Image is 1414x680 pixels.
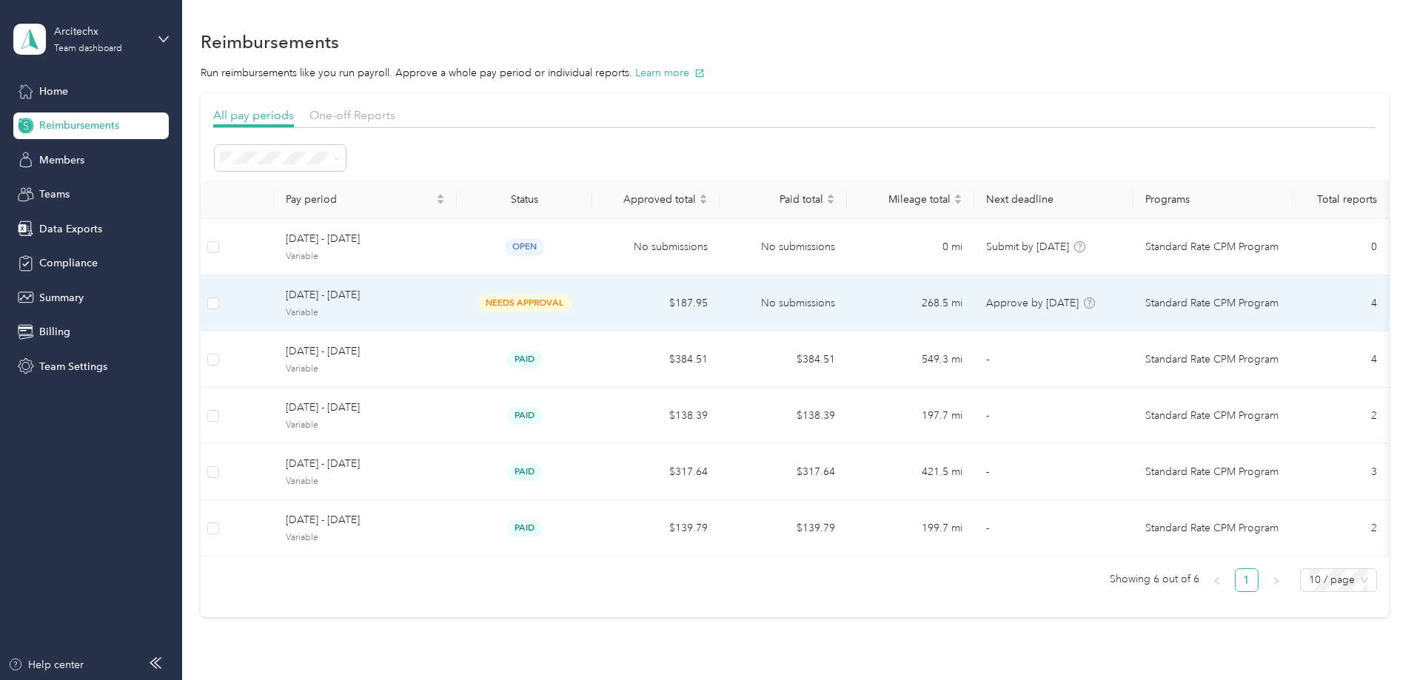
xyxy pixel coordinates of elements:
[8,657,84,673] button: Help center
[592,331,720,388] td: $384.51
[1145,295,1279,312] span: Standard Rate CPM Program
[635,65,705,81] button: Learn more
[986,297,1079,309] span: Approve by [DATE]
[1145,351,1279,368] span: Standard Rate CPM Program
[847,180,974,219] th: Mileage total
[847,331,974,388] td: 549.3 mi
[201,34,339,50] h1: Reimbursements
[986,353,989,366] span: -
[1145,408,1279,424] span: Standard Rate CPM Program
[592,180,720,219] th: Approved total
[1205,568,1229,592] button: left
[1264,568,1288,592] li: Next Page
[478,294,572,312] span: needs approval
[286,456,445,472] span: [DATE] - [DATE]
[847,388,974,444] td: 197.7 mi
[1300,568,1377,592] div: Page Size
[286,400,445,416] span: [DATE] - [DATE]
[1145,464,1279,480] span: Standard Rate CPM Program
[436,198,445,206] span: caret-down
[1309,569,1368,591] span: 10 / page
[986,465,989,478] span: -
[1293,500,1388,556] td: 2
[1264,568,1288,592] button: right
[507,463,543,480] span: paid
[720,444,847,500] td: $317.64
[847,500,974,556] td: 199.7 mi
[592,388,720,444] td: $138.39
[954,192,962,201] span: caret-up
[39,290,84,306] span: Summary
[720,331,847,388] td: $384.51
[847,219,974,275] td: 0 mi
[39,221,102,237] span: Data Exports
[592,500,720,556] td: $139.79
[507,519,543,536] span: paid
[720,275,847,331] td: No submissions
[469,193,580,206] div: Status
[859,193,951,206] span: Mileage total
[720,500,847,556] td: $139.79
[1293,388,1388,444] td: 2
[436,192,445,201] span: caret-up
[720,219,847,275] td: No submissions
[1213,576,1222,585] span: left
[39,255,98,271] span: Compliance
[826,198,835,206] span: caret-down
[286,512,445,528] span: [DATE] - [DATE]
[592,275,720,331] td: $187.95
[731,193,823,206] span: Paid total
[1133,180,1293,219] th: Programs
[39,186,70,202] span: Teams
[286,250,445,263] span: Variable
[1331,597,1414,680] iframe: Everlance-gr Chat Button Frame
[1236,569,1258,591] a: 1
[604,193,696,206] span: Approved total
[699,198,708,206] span: caret-down
[1293,275,1388,331] td: 4
[39,359,107,374] span: Team Settings
[986,522,989,534] span: -
[286,287,445,303] span: [DATE] - [DATE]
[286,475,445,488] span: Variable
[286,343,445,360] span: [DATE] - [DATE]
[986,409,989,422] span: -
[720,180,847,219] th: Paid total
[974,180,1133,219] th: Next deadline
[39,324,70,340] span: Billing
[54,44,122,53] div: Team dashboard
[274,180,457,219] th: Pay period
[1293,331,1388,388] td: 4
[39,84,68,99] span: Home
[592,444,720,500] td: $317.64
[1235,568,1259,592] li: 1
[39,152,84,168] span: Members
[974,388,1133,444] td: -
[1145,239,1279,255] span: Standard Rate CPM Program
[286,419,445,432] span: Variable
[974,331,1133,388] td: -
[1272,576,1281,585] span: right
[847,444,974,500] td: 421.5 mi
[201,65,1389,81] p: Run reimbursements like you run payroll. Approve a whole pay period or individual reports.
[309,108,395,122] span: One-off Reports
[1205,568,1229,592] li: Previous Page
[507,351,543,368] span: paid
[39,118,119,133] span: Reimbursements
[507,407,543,424] span: paid
[1293,219,1388,275] td: 0
[286,363,445,376] span: Variable
[847,275,974,331] td: 268.5 mi
[954,198,962,206] span: caret-down
[974,444,1133,500] td: -
[286,193,433,206] span: Pay period
[286,306,445,320] span: Variable
[1110,568,1199,590] span: Showing 6 out of 6
[592,219,720,275] td: No submissions
[986,240,1069,253] span: Submit by [DATE]
[54,24,147,39] div: Arcitechx
[974,500,1133,556] td: -
[286,531,445,545] span: Variable
[1145,520,1279,536] span: Standard Rate CPM Program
